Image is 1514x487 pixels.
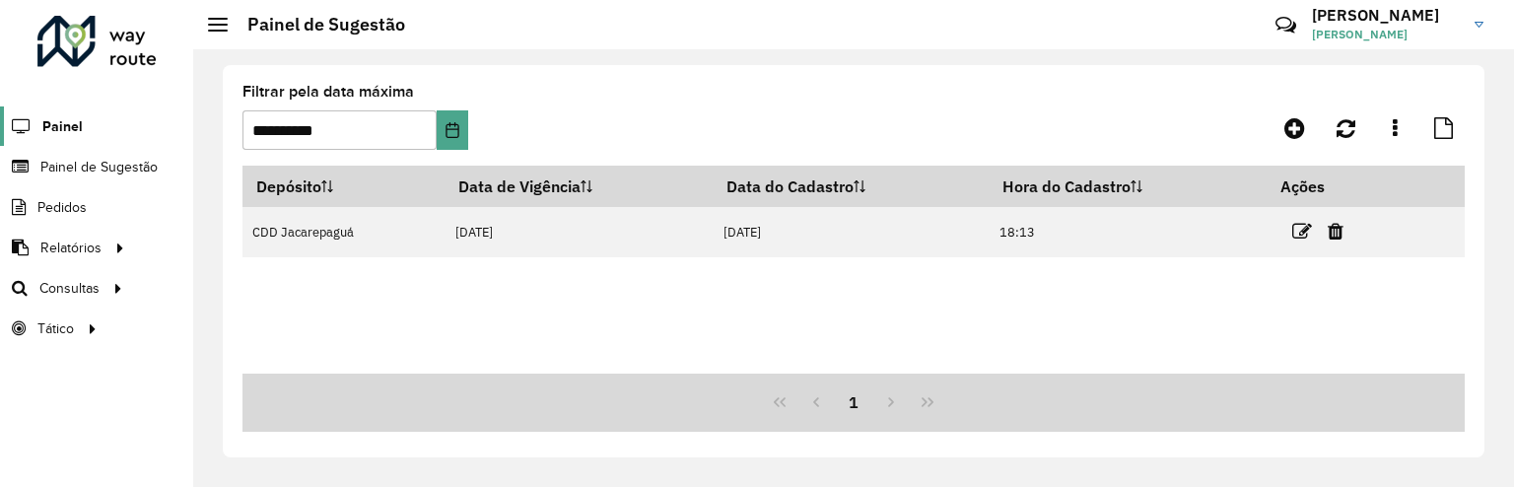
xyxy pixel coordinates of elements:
span: Painel [42,116,83,137]
a: Contato Rápido [1265,4,1307,46]
a: Editar [1292,218,1312,244]
a: Excluir [1328,218,1343,244]
th: Hora do Cadastro [990,166,1268,207]
span: Pedidos [37,197,87,218]
th: Data de Vigência [445,166,713,207]
th: Depósito [242,166,445,207]
label: Filtrar pela data máxima [242,80,414,104]
td: [DATE] [445,207,713,257]
span: Tático [37,318,74,339]
h2: Painel de Sugestão [228,14,405,35]
td: 18:13 [990,207,1268,257]
button: 1 [835,383,872,421]
td: [DATE] [713,207,989,257]
td: CDD Jacarepaguá [242,207,445,257]
span: Relatórios [40,238,102,258]
span: Consultas [39,278,100,299]
th: Ações [1267,166,1385,207]
span: [PERSON_NAME] [1312,26,1460,43]
h3: [PERSON_NAME] [1312,6,1460,25]
span: Painel de Sugestão [40,157,158,177]
button: Choose Date [437,110,468,150]
th: Data do Cadastro [713,166,989,207]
